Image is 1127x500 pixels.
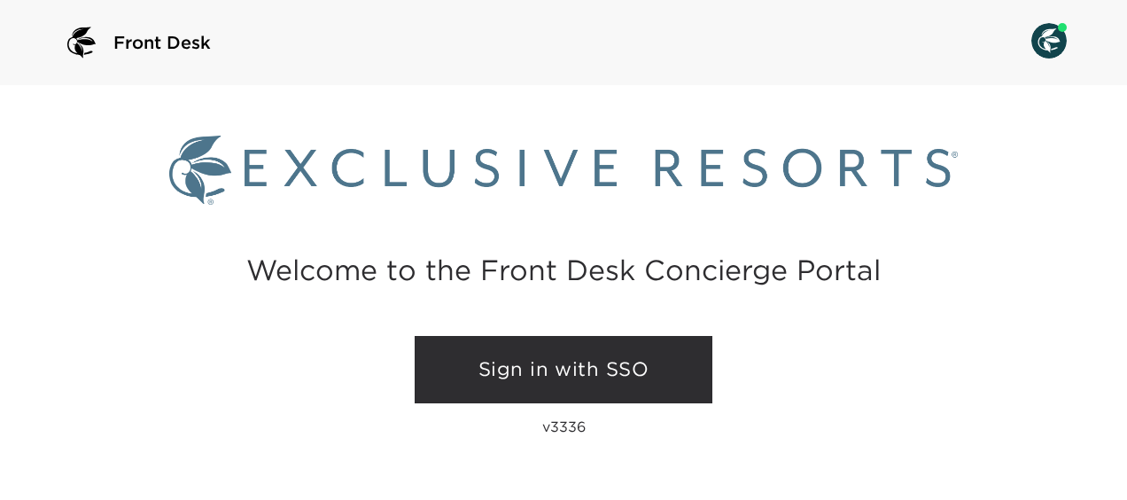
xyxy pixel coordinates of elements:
a: Sign in with SSO [415,336,712,403]
img: Exclusive Resorts logo [169,136,958,204]
img: logo [60,21,103,64]
span: Front Desk [113,30,211,55]
h2: Welcome to the Front Desk Concierge Portal [246,256,881,284]
p: v3336 [542,418,586,435]
img: User [1031,23,1067,59]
